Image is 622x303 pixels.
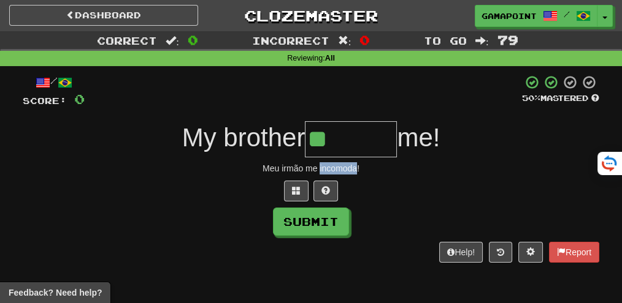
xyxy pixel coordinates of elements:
[23,162,599,174] div: Meu irmão me incomoda!
[325,54,335,62] strong: All
[359,32,370,47] span: 0
[273,208,349,236] button: Submit
[188,32,198,47] span: 0
[475,5,597,27] a: GamaPoint /
[166,36,179,46] span: :
[549,242,599,263] button: Report
[522,93,599,104] div: Mastered
[313,181,338,201] button: Single letter hint - you only get 1 per sentence and score half the points! alt+h
[439,242,483,263] button: Help!
[23,95,67,106] span: Score:
[489,242,512,263] button: Round history (alt+y)
[284,181,309,201] button: Switch sentence to multiple choice alt+p
[475,36,489,46] span: :
[9,286,102,299] span: Open feedback widget
[74,91,85,107] span: 0
[217,5,405,26] a: Clozemaster
[252,34,329,47] span: Incorrect
[564,10,570,18] span: /
[397,123,440,152] span: me!
[424,34,467,47] span: To go
[497,32,518,47] span: 79
[23,75,85,90] div: /
[97,34,157,47] span: Correct
[338,36,351,46] span: :
[482,10,537,21] span: GamaPoint
[182,123,305,152] span: My brother
[9,5,198,26] a: Dashboard
[522,93,540,103] span: 50 %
